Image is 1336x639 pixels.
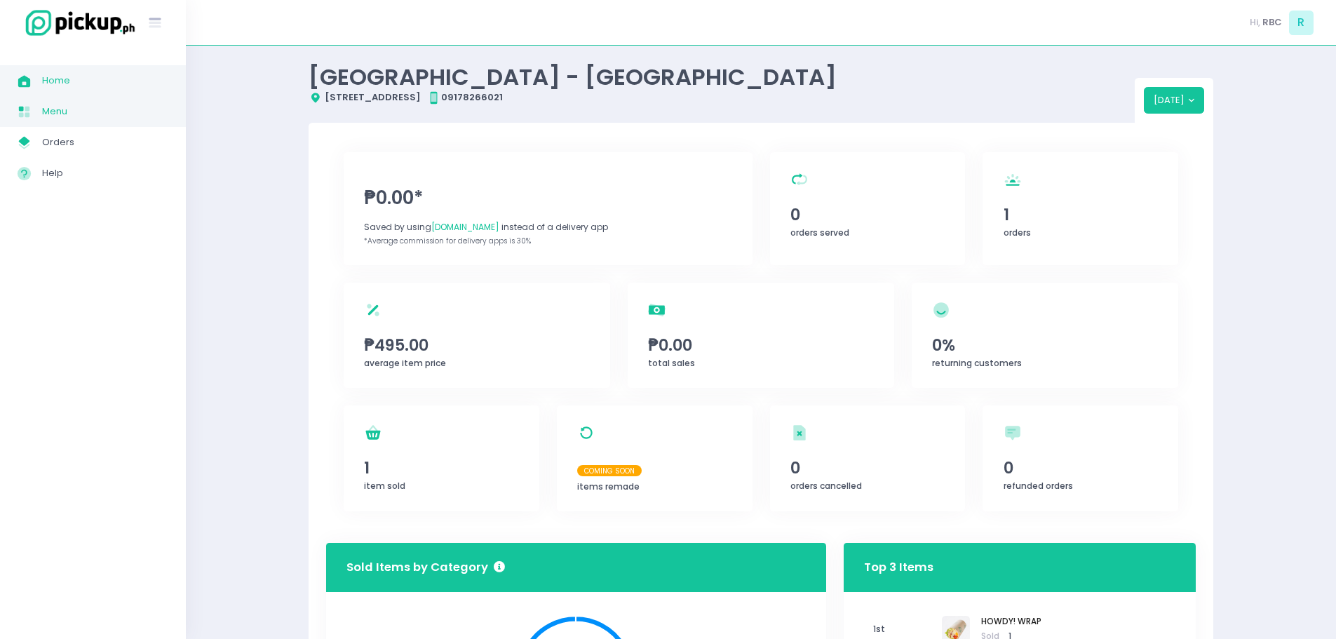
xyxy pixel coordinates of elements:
span: orders [1004,227,1031,238]
span: 0% [932,333,1158,357]
a: ₱0.00total sales [628,283,894,388]
span: Help [42,164,168,182]
span: returning customers [932,357,1022,369]
img: logo [18,8,137,38]
button: [DATE] [1144,87,1205,114]
span: Coming Soon [577,465,642,476]
a: 0orders cancelled [770,405,966,511]
span: total sales [648,357,695,369]
span: items remade [577,480,640,492]
span: ₱0.00* [364,184,731,212]
span: Hi, [1250,15,1260,29]
span: refunded orders [1004,480,1073,492]
div: [STREET_ADDRESS] 09178266021 [309,90,1135,105]
span: ₱0.00 [648,333,874,357]
h3: Sold Items by Category [346,559,505,577]
div: Saved by using instead of a delivery app [364,221,731,234]
span: [DOMAIN_NAME] [431,221,499,233]
span: orders cancelled [790,480,862,492]
a: 0%returning customers [912,283,1178,388]
span: Home [42,72,168,90]
span: RBC [1262,15,1282,29]
span: HOWDY! WRAP [981,616,1041,628]
span: 1 [364,456,518,480]
span: average item price [364,357,446,369]
span: ₱495.00 [364,333,590,357]
span: Menu [42,102,168,121]
a: 0orders served [770,152,966,265]
span: 0 [1004,456,1158,480]
span: orders served [790,227,849,238]
span: item sold [364,480,405,492]
div: [GEOGRAPHIC_DATA] - [GEOGRAPHIC_DATA] [309,63,1135,90]
h3: Top 3 Items [864,547,933,587]
span: 0 [790,456,945,480]
span: R [1289,11,1314,35]
span: *Average commission for delivery apps is 30% [364,236,531,246]
span: 1 [1004,203,1158,227]
span: Orders [42,133,168,152]
a: 1item sold [344,405,539,511]
a: 0refunded orders [983,405,1178,511]
span: 0 [790,203,945,227]
a: 1orders [983,152,1178,265]
a: ₱495.00average item price [344,283,610,388]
